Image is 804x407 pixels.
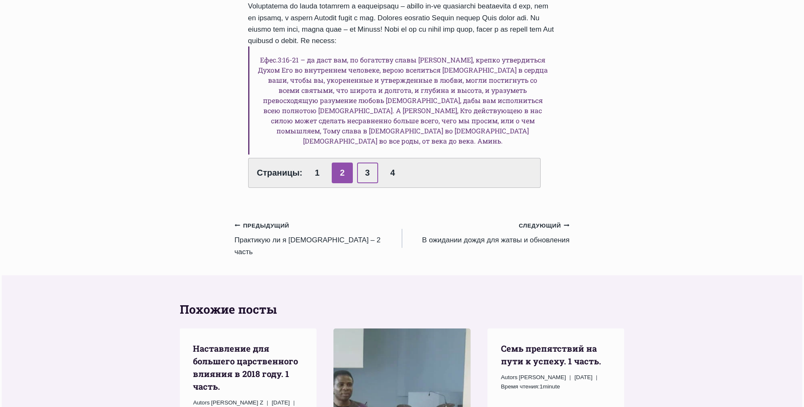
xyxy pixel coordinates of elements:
span: Autors [501,373,517,382]
span: Время чтения: [501,383,540,390]
a: Семь препятствий на пути к успеху. 1 часть. [501,343,601,366]
span: minute [543,383,560,390]
small: Предыдущий [235,221,290,231]
span: [PERSON_NAME] Z [211,399,263,406]
div: Страницы: [248,158,541,188]
a: 4 [382,163,403,183]
a: 1 [307,163,328,183]
span: [PERSON_NAME] [519,374,566,380]
small: Следующий [519,221,569,231]
nav: Записи [235,220,570,258]
a: 3 [357,163,378,183]
a: СледующийВ ожидании дождя для жатвы и обновления [402,220,570,246]
a: Наставление для большего царственного влияния в 2018 году. 1 часть. [193,343,298,392]
h6: Ефес.3:16-21 – да даст вам, по богатству славы [PERSON_NAME], крепко утвердиться Духом Его во вну... [248,46,556,155]
time: [DATE] [574,373,593,382]
a: ПредыдущийПрактикую ли я [DEMOGRAPHIC_DATA] – 2 часть [235,220,402,258]
span: 2 [332,163,353,183]
h2: Похожие посты [180,301,625,318]
span: 1 [501,382,560,391]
